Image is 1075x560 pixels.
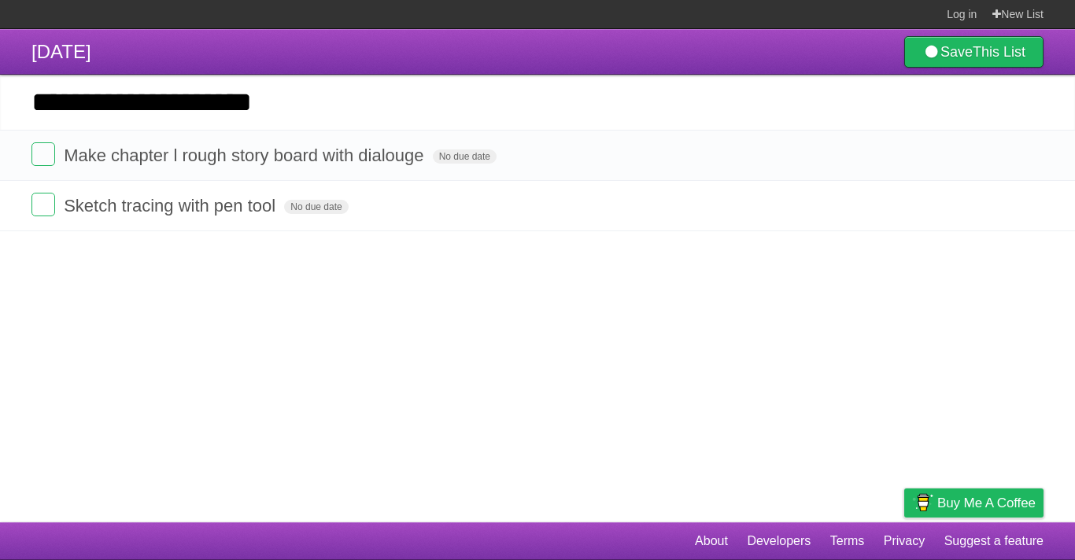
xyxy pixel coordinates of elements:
a: Suggest a feature [944,526,1044,556]
a: Terms [830,526,865,556]
a: Developers [747,526,811,556]
label: Done [31,193,55,216]
span: Buy me a coffee [937,489,1036,517]
span: [DATE] [31,41,91,62]
img: Buy me a coffee [912,489,933,516]
a: SaveThis List [904,36,1044,68]
a: Privacy [884,526,925,556]
a: Buy me a coffee [904,488,1044,518]
a: About [695,526,728,556]
span: No due date [433,149,497,164]
b: This List [973,44,1025,60]
label: Done [31,142,55,166]
span: Sketch tracing with pen tool [64,196,279,216]
span: No due date [284,200,348,214]
span: Make chapter l rough story board with dialouge [64,146,427,165]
